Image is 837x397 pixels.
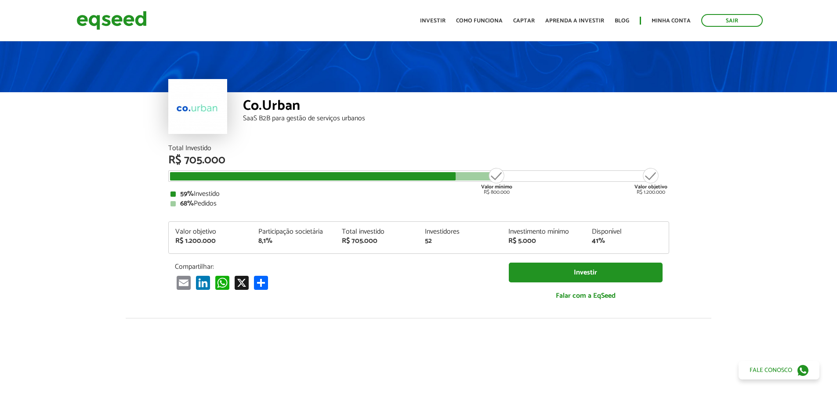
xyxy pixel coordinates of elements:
a: X [233,275,250,290]
div: Total Investido [168,145,669,152]
p: Compartilhar: [175,263,496,271]
div: Investidores [425,228,495,235]
a: Investir [420,18,446,24]
div: 52 [425,238,495,245]
div: 8,1% [258,238,329,245]
img: EqSeed [76,9,147,32]
div: R$ 705.000 [342,238,412,245]
strong: Valor mínimo [481,183,512,191]
a: Email [175,275,192,290]
div: 41% [592,238,662,245]
div: R$ 1.200.000 [175,238,246,245]
strong: 59% [180,188,194,200]
a: Investir [509,263,663,282]
a: Falar com a EqSeed [509,287,663,305]
strong: Valor objetivo [634,183,667,191]
div: Investimento mínimo [508,228,579,235]
div: Total investido [342,228,412,235]
div: SaaS B2B para gestão de serviços urbanos [243,115,669,122]
a: Compartilhar [252,275,270,290]
a: Minha conta [652,18,691,24]
a: LinkedIn [194,275,212,290]
div: Valor objetivo [175,228,246,235]
div: R$ 5.000 [508,238,579,245]
a: Blog [615,18,629,24]
div: Co.Urban [243,99,669,115]
strong: 68% [180,198,194,209]
div: Pedidos [170,200,667,207]
a: Captar [513,18,535,24]
div: R$ 800.000 [480,167,513,195]
div: Disponível [592,228,662,235]
div: Investido [170,191,667,198]
a: Aprenda a investir [545,18,604,24]
a: Como funciona [456,18,503,24]
a: Sair [701,14,763,27]
div: R$ 1.200.000 [634,167,667,195]
div: Participação societária [258,228,329,235]
a: Fale conosco [739,361,819,379]
div: R$ 705.000 [168,155,669,166]
a: WhatsApp [214,275,231,290]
